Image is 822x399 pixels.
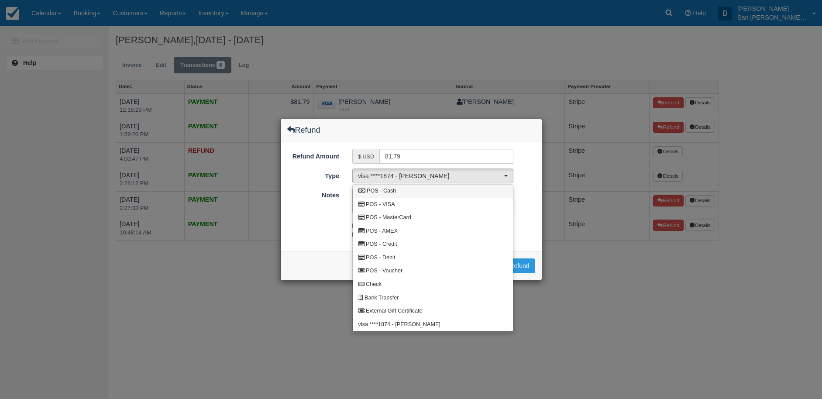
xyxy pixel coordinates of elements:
h4: Refund [287,126,320,134]
span: POS - VISA [366,201,395,209]
span: visa ****1874 - [PERSON_NAME] [358,321,440,329]
button: Refund [504,258,535,273]
label: Refund Amount [281,149,346,161]
span: POS - Debit [366,254,395,262]
span: Check [366,281,382,289]
span: Bank Transfer [365,294,399,302]
span: visa ****1874 - [PERSON_NAME] [358,172,502,180]
span: POS - MasterCard [366,214,411,222]
input: Valid number required. [379,149,513,164]
span: POS - Credit [366,241,397,248]
label: Notes [281,188,346,200]
span: POS - Voucher [366,267,402,275]
span: POS - Cash [367,187,396,195]
button: visa ****1874 - [PERSON_NAME] [352,169,513,183]
label: Type [281,169,346,181]
span: External Gift Certificate [366,307,422,315]
small: $ USD [358,154,374,160]
span: POS - AMEX [366,227,398,235]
